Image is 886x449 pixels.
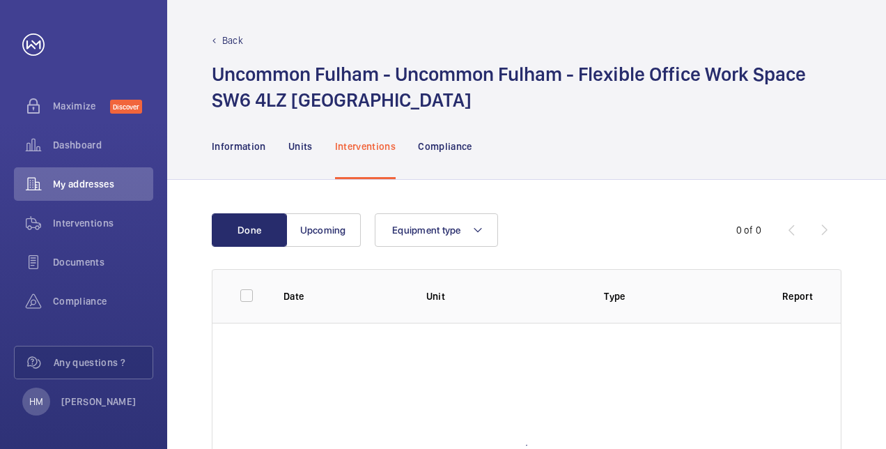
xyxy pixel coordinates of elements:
span: Maximize [53,99,110,113]
span: Dashboard [53,138,153,152]
p: Unit [426,289,582,303]
p: Date [283,289,304,303]
span: Documents [53,255,153,269]
button: Equipment type [375,213,498,247]
p: Compliance [418,139,472,153]
p: Information [212,139,266,153]
span: Any questions ? [54,356,153,370]
div: 0 of 0 [736,223,761,237]
span: Discover [110,100,142,114]
p: Units [288,139,313,153]
p: [PERSON_NAME] [61,395,137,409]
p: Interventions [335,139,396,153]
button: Done [212,213,287,247]
button: Upcoming [286,213,361,247]
span: Equipment type [392,224,461,236]
span: My addresses [53,177,153,191]
h1: Uncommon Fulham - Uncommon Fulham - Flexible Office Work Space SW6 4LZ [GEOGRAPHIC_DATA] [212,61,806,113]
p: HM [29,395,43,409]
p: Type [604,289,625,303]
span: Interventions [53,216,153,230]
span: Compliance [53,294,153,308]
p: Back [222,33,243,47]
p: Report [782,289,813,303]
